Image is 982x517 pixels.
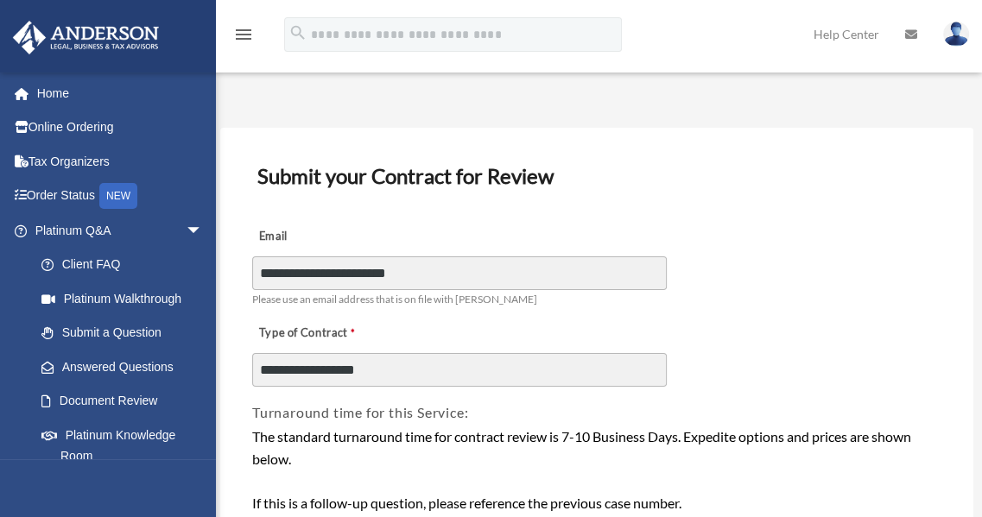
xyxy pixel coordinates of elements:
[233,24,254,45] i: menu
[24,384,220,419] a: Document Review
[12,110,229,145] a: Online Ordering
[186,213,220,249] span: arrow_drop_down
[252,224,425,249] label: Email
[250,158,943,194] h3: Submit your Contract for Review
[24,418,229,473] a: Platinum Knowledge Room
[252,321,425,345] label: Type of Contract
[12,76,229,110] a: Home
[24,316,229,350] a: Submit a Question
[252,404,468,420] span: Turnaround time for this Service:
[24,248,229,282] a: Client FAQ
[8,21,164,54] img: Anderson Advisors Platinum Portal
[12,179,229,214] a: Order StatusNEW
[12,213,229,248] a: Platinum Q&Aarrow_drop_down
[24,350,229,384] a: Answered Questions
[252,426,941,514] div: The standard turnaround time for contract review is 7-10 Business Days. Expedite options and pric...
[288,23,307,42] i: search
[24,281,229,316] a: Platinum Walkthrough
[233,30,254,45] a: menu
[99,183,137,209] div: NEW
[12,144,229,179] a: Tax Organizers
[252,293,537,306] span: Please use an email address that is on file with [PERSON_NAME]
[943,22,969,47] img: User Pic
